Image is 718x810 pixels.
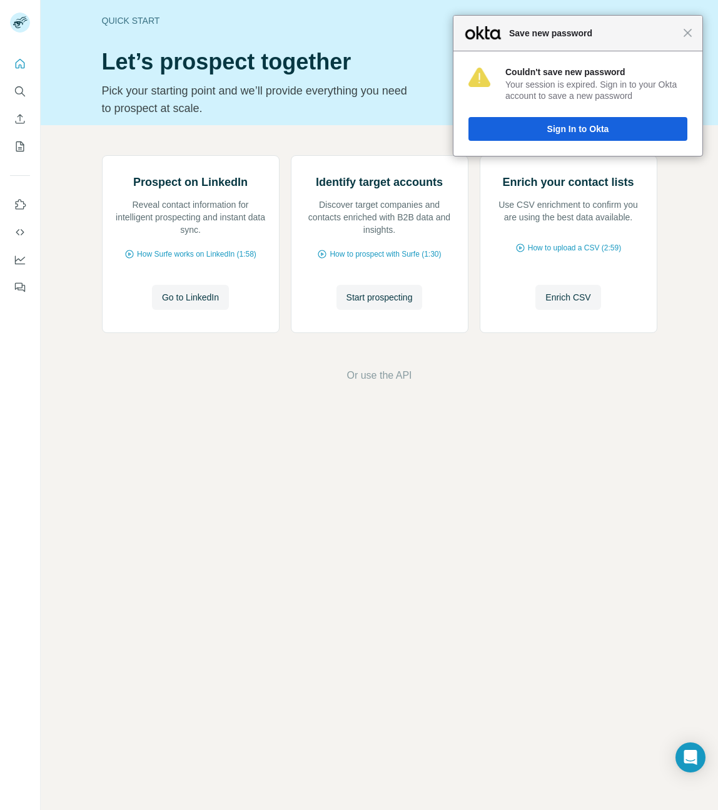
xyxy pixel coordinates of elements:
button: Enrich CSV [10,108,30,130]
span: How to prospect with Surfe (1:30) [330,249,441,260]
div: Couldn't save new password [505,66,687,78]
p: Discover target companies and contacts enriched with B2B data and insights. [304,198,455,236]
button: Quick start [10,53,30,75]
p: Use CSV enrichment to confirm you are using the best data available. [493,198,644,223]
button: Start prospecting [336,285,423,310]
button: Search [10,80,30,103]
span: Start prospecting [346,291,413,304]
button: Use Surfe API [10,221,30,244]
button: My lists [10,135,30,158]
div: Open Intercom Messenger [675,742,705,772]
p: Reveal contact information for intelligent prospecting and instant data sync. [115,198,266,236]
span: Save new password [503,26,683,41]
button: Feedback [10,276,30,299]
p: Pick your starting point and we’ll provide everything you need to prospect at scale. [102,82,415,117]
h1: Let’s prospect together [102,49,472,74]
button: Dashboard [10,249,30,271]
button: Sign In to Okta [468,117,687,141]
h2: Prospect on LinkedIn [133,173,248,191]
img: 4LvBYCYYpWoWyuJ1JVHNRiIkgWa908llMfD4u4MVn9thWb4LAqcA2E7dTuhfAz7zqpCizxhzM8B7m4K22xBmQer5oNwiAX9iG... [468,68,490,87]
h2: Enrich your contact lists [502,173,634,191]
span: How to upload a CSV (2:59) [528,242,621,254]
span: Close [683,28,692,38]
span: Enrich CSV [545,291,590,304]
button: Go to LinkedIn [152,285,229,310]
button: Enrich CSV [535,285,600,310]
button: Use Surfe on LinkedIn [10,193,30,216]
h2: Identify target accounts [316,173,443,191]
span: How Surfe works on LinkedIn (1:58) [137,249,256,260]
div: Quick start [102,14,472,27]
span: Go to LinkedIn [162,291,219,304]
div: Your session is expired. Sign in to your Okta account to save a new password [505,79,687,101]
button: Or use the API [346,368,412,383]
